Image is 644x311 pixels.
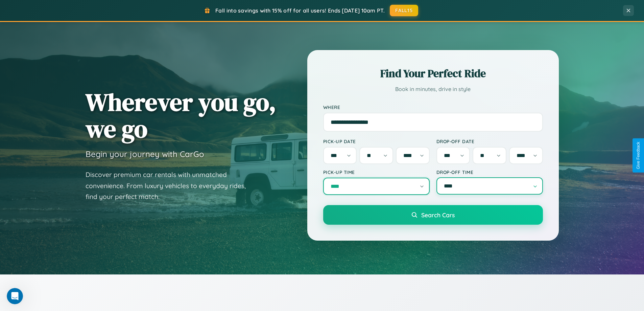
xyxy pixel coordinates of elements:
[323,205,543,225] button: Search Cars
[86,169,255,202] p: Discover premium car rentals with unmatched convenience. From luxury vehicles to everyday rides, ...
[86,89,276,142] h1: Wherever you go, we go
[86,149,204,159] h3: Begin your journey with CarGo
[390,5,418,16] button: FALL15
[436,169,543,175] label: Drop-off Time
[323,84,543,94] p: Book in minutes, drive in style
[323,169,430,175] label: Pick-up Time
[7,288,23,304] iframe: Intercom live chat
[636,142,641,169] div: Give Feedback
[323,66,543,81] h2: Find Your Perfect Ride
[215,7,385,14] span: Fall into savings with 15% off for all users! Ends [DATE] 10am PT.
[421,211,455,219] span: Search Cars
[323,138,430,144] label: Pick-up Date
[436,138,543,144] label: Drop-off Date
[323,104,543,110] label: Where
